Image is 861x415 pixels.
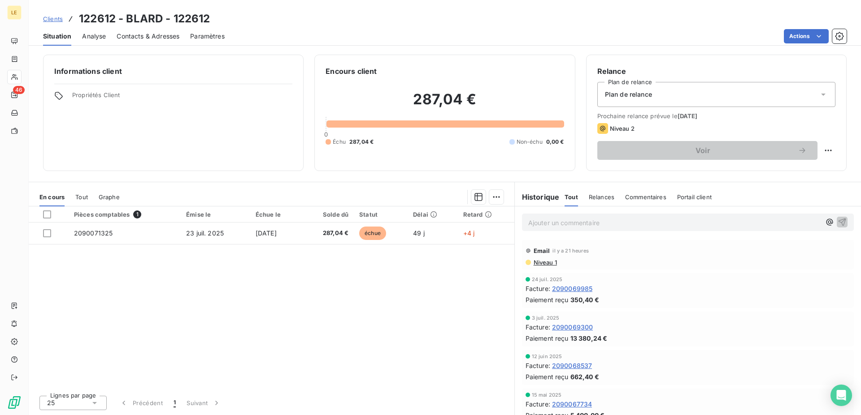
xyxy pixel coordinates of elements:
div: Échue le [256,211,296,218]
div: Délai [413,211,452,218]
span: Facture : [526,399,550,409]
span: 24 juil. 2025 [532,277,563,282]
span: [DATE] [678,112,698,120]
span: Portail client [677,193,712,201]
span: 15 mai 2025 [532,392,562,398]
span: 3 juil. 2025 [532,315,560,321]
div: Émise le [186,211,245,218]
span: 2090069985 [552,284,593,293]
button: Suivant [181,394,226,412]
button: Voir [597,141,818,160]
h6: Encours client [326,66,377,77]
span: 13 380,24 € [570,334,608,343]
span: 0 [324,131,328,138]
span: 2090068537 [552,361,592,370]
span: 25 [47,398,55,407]
span: il y a 21 heures [552,248,588,253]
span: Niveau 2 [610,125,635,132]
button: 1 [168,394,181,412]
div: Open Intercom Messenger [831,385,852,406]
span: Tout [565,193,578,201]
span: 350,40 € [570,295,599,304]
span: 0,00 € [546,138,564,146]
span: Graphe [99,193,120,201]
button: Précédent [114,394,168,412]
h2: 287,04 € [326,90,564,117]
span: [DATE] [256,229,277,237]
span: Clients [43,15,63,22]
span: Prochaine relance prévue le [597,112,835,120]
span: 23 juil. 2025 [186,229,224,237]
span: Commentaires [625,193,666,201]
span: 2090067734 [552,399,592,409]
span: Échu [333,138,346,146]
span: 287,04 € [307,229,348,238]
h6: Relance [597,66,835,77]
div: LE [7,5,22,20]
span: 2090071325 [74,229,113,237]
span: Tout [75,193,88,201]
span: Facture : [526,361,550,370]
h3: 122612 - BLARD - 122612 [79,11,210,27]
span: Paiement reçu [526,334,569,343]
span: 287,04 € [349,138,374,146]
span: Non-échu [517,138,543,146]
span: Analyse [82,32,106,41]
span: +4 j [463,229,475,237]
span: échue [359,227,386,240]
span: Paramètres [190,32,225,41]
h6: Historique [515,192,560,202]
span: 12 juin 2025 [532,354,562,359]
span: Relances [589,193,614,201]
span: Propriétés Client [72,91,292,104]
span: Email [534,247,550,254]
span: Niveau 1 [533,259,557,266]
span: Paiement reçu [526,295,569,304]
span: Facture : [526,322,550,332]
div: Solde dû [307,211,348,218]
span: 2090069300 [552,322,593,332]
span: 1 [133,210,141,218]
div: Pièces comptables [74,210,175,218]
span: Plan de relance [605,90,652,99]
span: En cours [39,193,65,201]
h6: Informations client [54,66,292,77]
span: Paiement reçu [526,372,569,381]
span: 1 [174,398,176,407]
span: Situation [43,32,71,41]
div: Statut [359,211,402,218]
span: Voir [608,147,798,154]
button: Actions [784,29,829,43]
img: Logo LeanPay [7,395,22,410]
span: Contacts & Adresses [117,32,179,41]
span: 662,40 € [570,372,599,381]
span: 49 j [413,229,425,237]
div: Retard [463,211,509,218]
span: 46 [13,86,25,94]
a: Clients [43,14,63,23]
span: Facture : [526,284,550,293]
